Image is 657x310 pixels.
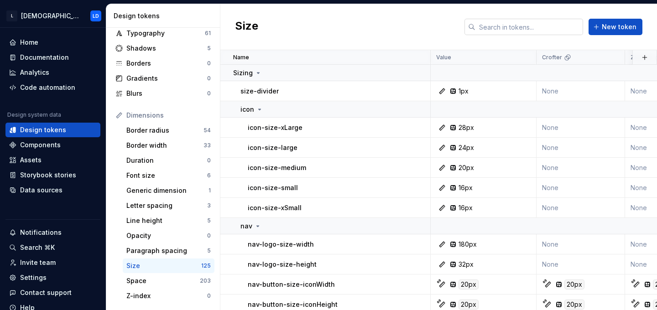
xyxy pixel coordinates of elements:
[459,279,479,289] div: 20px
[126,231,207,240] div: Opacity
[112,41,214,56] a: Shadows5
[205,30,211,37] div: 61
[112,71,214,86] a: Gradients0
[537,138,625,158] td: None
[207,157,211,164] div: 0
[20,170,76,180] div: Storybook stories
[123,198,214,213] a: Letter spacing3
[207,60,211,67] div: 0
[5,240,100,255] button: Search ⌘K
[123,243,214,258] a: Paragraph spacing5
[123,274,214,288] a: Space203
[126,201,207,210] div: Letter spacing
[5,123,100,137] a: Design tokens
[123,289,214,303] a: Z-index0
[20,155,42,165] div: Assets
[248,183,298,192] p: icon-size-small
[459,300,479,310] div: 20px
[5,65,100,80] a: Analytics
[459,203,473,212] div: 16px
[20,228,62,237] div: Notifications
[207,90,211,97] div: 0
[21,11,79,21] div: [DEMOGRAPHIC_DATA]
[112,56,214,71] a: Borders0
[537,118,625,138] td: None
[20,83,75,92] div: Code automation
[126,74,207,83] div: Gradients
[589,19,642,35] button: New token
[126,156,207,165] div: Duration
[20,258,56,267] div: Invite team
[207,172,211,179] div: 6
[459,123,474,132] div: 28px
[5,285,100,300] button: Contact support
[537,234,625,254] td: None
[5,138,100,152] a: Components
[564,279,584,289] div: 20px
[5,255,100,270] a: Invite team
[123,228,214,243] a: Opacity0
[123,123,214,138] a: Border radius54
[20,53,69,62] div: Documentation
[203,127,211,134] div: 54
[537,81,625,101] td: None
[207,202,211,209] div: 3
[126,276,200,285] div: Space
[20,288,72,297] div: Contact support
[207,292,211,300] div: 0
[207,75,211,82] div: 0
[126,59,207,68] div: Borders
[93,12,99,20] div: LD
[126,89,207,98] div: Blurs
[126,261,201,270] div: Size
[248,260,317,269] p: nav-logo-size-height
[114,11,216,21] div: Design tokens
[123,183,214,198] a: Generic dimension1
[207,217,211,224] div: 5
[126,126,203,135] div: Border radius
[248,280,335,289] p: nav-button-size-iconWidth
[201,262,211,269] div: 125
[126,29,205,38] div: Typography
[126,216,207,225] div: Line height
[207,232,211,239] div: 0
[537,178,625,198] td: None
[459,143,474,152] div: 24px
[112,86,214,101] a: Blurs0
[207,247,211,254] div: 5
[5,183,100,197] a: Data sources
[248,123,302,132] p: icon-size-xLarge
[207,45,211,52] div: 5
[123,213,214,228] a: Line height5
[240,105,254,114] p: icon
[123,258,214,273] a: Size125
[123,168,214,183] a: Font size6
[126,291,207,300] div: Z-index
[248,163,306,172] p: icon-size-medium
[123,138,214,153] a: Border width33
[209,187,211,194] div: 1
[564,300,584,310] div: 20px
[203,142,211,149] div: 33
[20,273,47,282] div: Settings
[459,163,474,172] div: 20px
[5,80,100,95] a: Code automation
[126,111,211,120] div: Dimensions
[248,143,297,152] p: icon-size-large
[2,6,104,26] button: L[DEMOGRAPHIC_DATA]LD
[459,183,473,192] div: 16px
[537,254,625,274] td: None
[200,277,211,284] div: 203
[475,19,583,35] input: Search in tokens...
[459,87,469,96] div: 1px
[248,203,302,212] p: icon-size-xSmall
[5,153,100,167] a: Assets
[126,141,203,150] div: Border width
[233,54,249,61] p: Name
[112,26,214,41] a: Typography61
[7,111,61,119] div: Design system data
[5,270,100,285] a: Settings
[5,50,100,65] a: Documentation
[436,54,451,61] p: Value
[602,22,636,31] span: New token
